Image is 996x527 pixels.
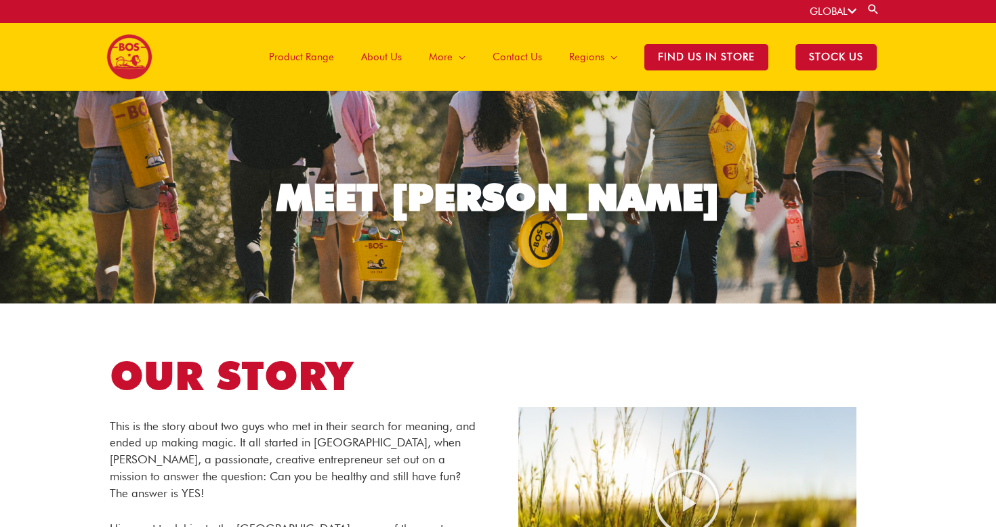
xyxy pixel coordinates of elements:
[106,34,152,80] img: BOS logo finals-200px
[255,23,348,91] a: Product Range
[556,23,631,91] a: Regions
[361,37,402,77] span: About Us
[110,348,478,404] h1: OUR STORY
[276,179,720,216] div: MEET [PERSON_NAME]
[269,37,334,77] span: Product Range
[429,37,453,77] span: More
[569,37,604,77] span: Regions
[245,23,890,91] nav: Site Navigation
[110,418,478,502] p: This is the story about two guys who met in their search for meaning, and ended up making magic. ...
[644,44,768,70] span: Find Us in Store
[782,23,890,91] a: STOCK US
[493,37,542,77] span: Contact Us
[415,23,479,91] a: More
[348,23,415,91] a: About Us
[795,44,877,70] span: STOCK US
[810,5,856,18] a: GLOBAL
[867,3,880,16] a: Search button
[631,23,782,91] a: Find Us in Store
[479,23,556,91] a: Contact Us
